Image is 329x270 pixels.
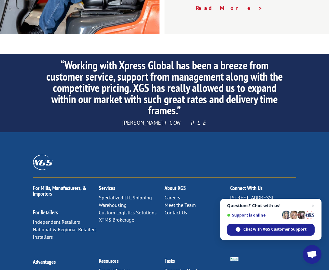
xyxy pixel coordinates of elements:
[230,185,296,194] h2: Connect With Us
[43,60,286,119] h2: “Working with Xpress Global has been a breeze from customer service, support from management alon...
[33,258,56,265] a: Advantages
[196,4,263,12] a: Read More >
[122,119,163,126] span: [PERSON_NAME]
[303,245,321,264] div: Open chat
[99,257,119,264] a: Resources
[163,119,164,126] span: -
[164,209,187,216] a: Contact Us
[33,226,97,232] a: National & Regional Retailers
[243,227,306,232] span: Chat with XGS Customer Support
[99,209,157,216] a: Custom Logistics Solutions
[227,213,280,217] span: Support is online
[33,234,53,240] a: Installers
[99,184,115,192] a: Services
[99,202,127,208] a: Warehousing
[99,194,152,201] a: Specialized LTL Shipping
[33,219,80,225] a: Independent Retailers
[164,202,196,208] a: Meet the Team
[227,224,315,236] div: Chat with XGS Customer Support
[164,194,180,201] a: Careers
[164,258,230,267] h2: Tasks
[230,194,296,216] p: [STREET_ADDRESS] [GEOGRAPHIC_DATA], [US_STATE] 37421
[230,257,239,261] img: Smartway_Logo
[227,203,315,208] span: Questions? Chat with us!
[309,202,317,209] span: Close chat
[164,184,186,192] a: About XGS
[99,217,134,223] a: XTMS Brokerage
[33,155,53,170] img: XGS_Logos_ALL_2024_All_White
[164,119,207,126] span: ICON TILE
[33,209,58,216] a: For Retailers
[33,184,86,197] a: For Mills, Manufacturers, & Importers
